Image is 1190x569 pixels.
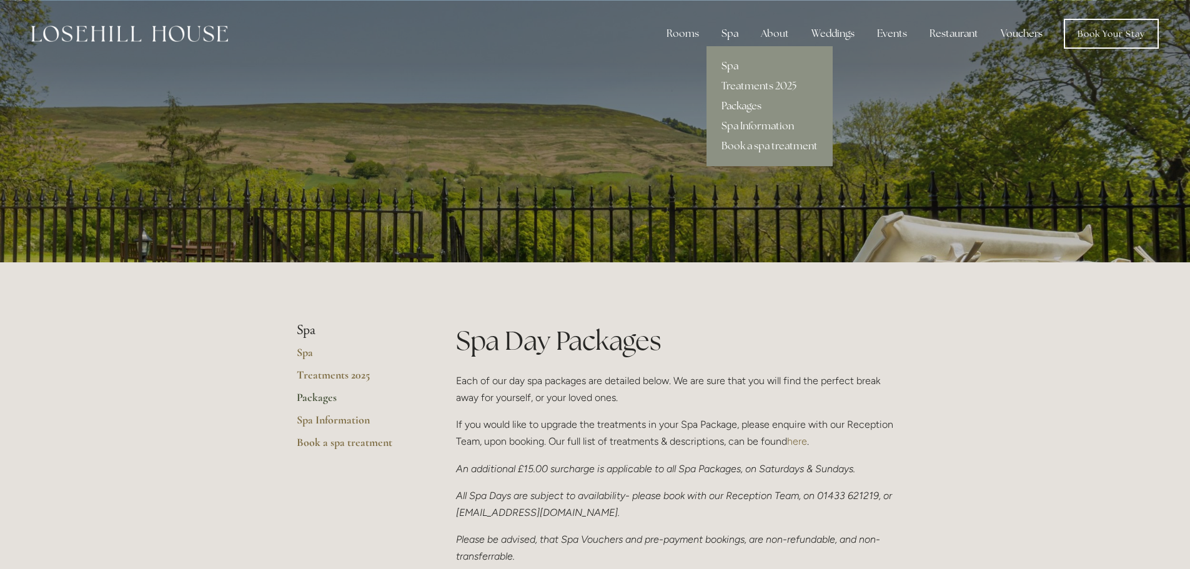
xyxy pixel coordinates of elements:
div: Weddings [801,21,865,46]
a: Book a spa treatment [297,435,416,458]
li: Spa [297,322,416,339]
em: All Spa Days are subject to availability- please book with our Reception Team, on 01433 621219, o... [456,490,895,518]
a: Packages [297,390,416,413]
a: Treatments 2025 [707,76,833,96]
div: Rooms [657,21,709,46]
p: Each of our day spa packages are detailed below. We are sure that you will find the perfect break... [456,372,894,406]
a: Spa Information [707,116,833,136]
div: Spa [712,21,748,46]
div: About [751,21,799,46]
a: Spa [297,345,416,368]
div: Events [867,21,917,46]
a: Packages [707,96,833,116]
a: Book a spa treatment [707,136,833,156]
h1: Spa Day Packages [456,322,894,359]
a: Spa Information [297,413,416,435]
a: Vouchers [991,21,1053,46]
em: An additional £15.00 surcharge is applicable to all Spa Packages, on Saturdays & Sundays. [456,463,855,475]
div: Restaurant [920,21,988,46]
a: here [787,435,807,447]
a: Book Your Stay [1064,19,1159,49]
a: Spa [707,56,833,76]
p: If you would like to upgrade the treatments in your Spa Package, please enquire with our Receptio... [456,416,894,450]
img: Losehill House [31,26,228,42]
a: Treatments 2025 [297,368,416,390]
em: Please be advised, that Spa Vouchers and pre-payment bookings, are non-refundable, and non-transf... [456,533,880,562]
